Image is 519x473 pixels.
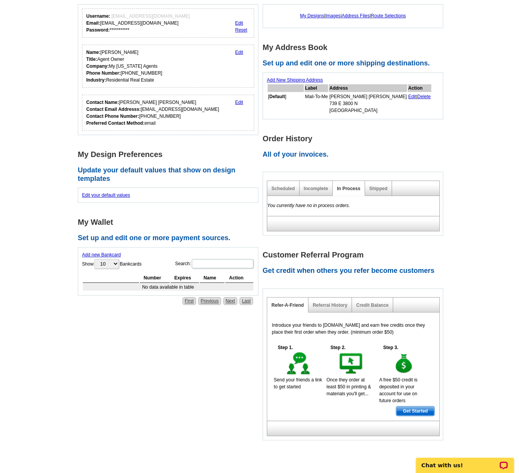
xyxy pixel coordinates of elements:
a: Delete [417,94,431,99]
em: You currently have no in process orders. [267,203,350,208]
label: Show Bankcards [82,258,142,269]
a: My Designs [300,13,324,18]
th: Number [140,273,170,283]
th: Address [329,84,407,92]
a: In Process [337,186,360,191]
a: Edit your default values [82,192,130,198]
iframe: LiveChat chat widget [411,449,519,473]
span: Get Started [396,406,434,416]
h5: Step 3. [379,344,402,351]
td: Mail-To-Me [305,93,328,114]
h1: My Wallet [78,218,263,226]
strong: Industry: [86,77,106,83]
a: Reset [235,27,247,33]
a: Add new Bankcard [82,252,121,257]
a: Images [325,13,340,18]
div: [PERSON_NAME] [PERSON_NAME] [EMAIL_ADDRESS][DOMAIN_NAME] [PHONE_NUMBER] email [86,99,219,127]
a: Route Selections [371,13,406,18]
a: Refer-A-Friend [271,303,304,308]
h1: My Address Book [263,43,447,52]
a: Incomplete [304,186,328,191]
input: Search: [192,259,253,268]
strong: Username: [86,13,110,19]
span: [EMAIL_ADDRESS][DOMAIN_NAME] [111,13,189,19]
h5: Step 1. [274,344,297,351]
strong: Email: [86,20,100,26]
strong: Contact Name: [86,100,119,105]
div: | | | [267,8,439,23]
div: [PERSON_NAME] Agent Owner My [US_STATE] Agents [PHONE_NUMBER] Residential Real Estate [86,49,162,84]
td: | [408,93,431,114]
div: Your personal details. [82,45,254,88]
h2: Update your default values that show on design templates [78,166,263,183]
th: Label [305,84,328,92]
p: Introduce your friends to [DOMAIN_NAME] and earn free credits once they place their first order w... [272,322,435,336]
a: Previous [198,297,221,305]
th: Action [225,273,253,283]
div: Who should we contact regarding order issues? [82,95,254,131]
a: Get Started [396,406,435,416]
h1: My Design Preferences [78,150,263,159]
strong: Title: [86,57,97,62]
a: Referral History [313,303,347,308]
a: Next [223,297,238,305]
h2: Get credit when others you refer become customers [263,267,447,275]
a: Last [239,297,253,305]
td: [PERSON_NAME] [PERSON_NAME] 739 E 3800 N [GEOGRAPHIC_DATA] [329,93,407,114]
strong: Company: [86,64,109,69]
span: A free $50 credit is deposited in your account for use on future orders [379,377,417,403]
a: Edit [235,20,243,26]
a: Edit [235,100,243,105]
th: Name [200,273,224,283]
strong: Preferred Contact Method: [86,120,144,126]
a: Edit [235,50,243,55]
b: Default [269,94,285,99]
strong: Phone Number: [86,70,121,76]
th: Expires [171,273,199,283]
a: Address Files [342,13,370,18]
div: Your login information. [82,8,254,38]
strong: Name: [86,50,100,55]
select: ShowBankcards [94,259,119,269]
td: [ ] [268,93,304,114]
strong: Password: [86,27,110,33]
span: Send your friends a link to get started [274,377,322,389]
h5: Step 2. [326,344,350,351]
h1: Order History [263,135,447,143]
strong: Contact Phone Number: [86,114,139,119]
h2: Set up and edit one or more payment sources. [78,234,263,242]
h1: Customer Referral Program [263,251,447,259]
a: Scheduled [271,186,295,191]
h2: Set up and edit one or more shipping destinations. [263,59,447,68]
a: First [182,297,196,305]
a: Shipped [369,186,387,191]
label: Search: [175,258,254,269]
strong: Contact Email Addresss: [86,107,141,112]
a: Credit Balance [356,303,388,308]
img: step-3.gif [391,351,417,376]
a: Add New Shipping Address [267,77,323,83]
h2: All of your invoices. [263,150,447,159]
img: step-2.gif [338,351,365,376]
a: Edit [408,94,416,99]
span: Once they order at least $50 in printing & materials you'll get... [326,377,371,396]
th: Action [408,84,431,92]
td: No data available in table [83,284,253,291]
img: step-1.gif [285,351,312,376]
